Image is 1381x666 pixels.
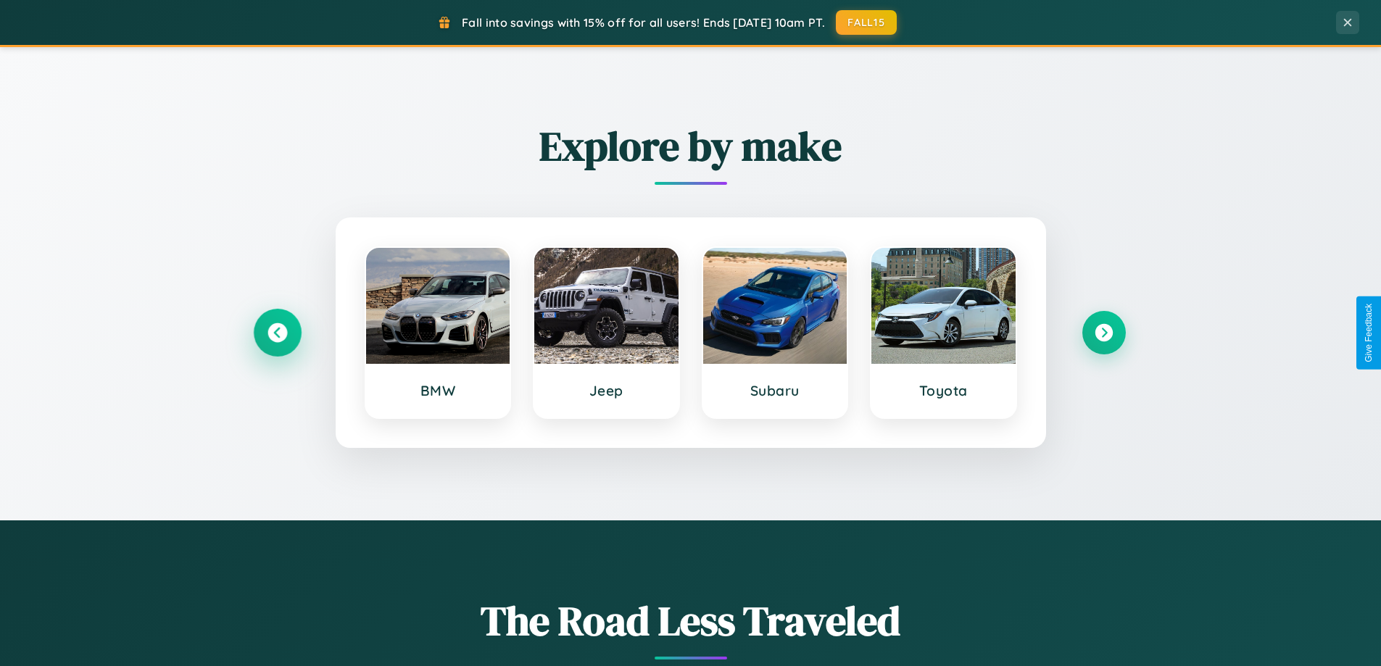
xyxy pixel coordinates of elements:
[718,382,833,399] h3: Subaru
[836,10,897,35] button: FALL15
[462,15,825,30] span: Fall into savings with 15% off for all users! Ends [DATE] 10am PT.
[256,593,1126,649] h1: The Road Less Traveled
[549,382,664,399] h3: Jeep
[381,382,496,399] h3: BMW
[886,382,1001,399] h3: Toyota
[256,118,1126,174] h2: Explore by make
[1364,304,1374,362] div: Give Feedback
